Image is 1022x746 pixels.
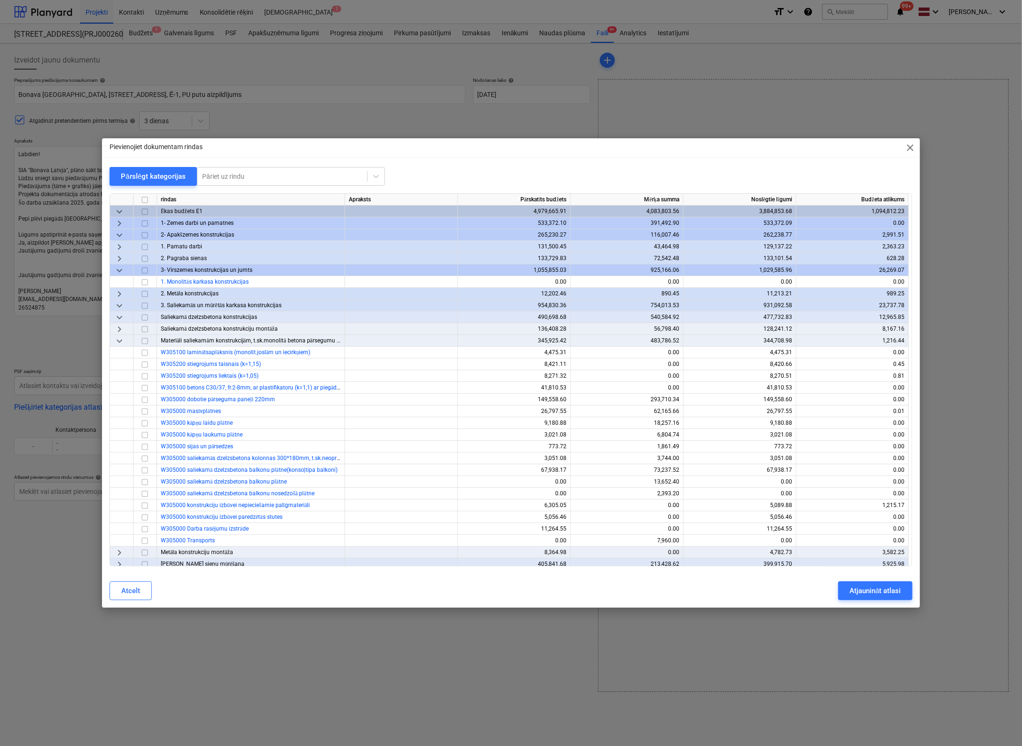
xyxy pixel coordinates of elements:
div: 0.00 [574,382,679,394]
div: 41,810.53 [462,382,566,394]
div: 0.00 [574,547,679,558]
a: W305000 kāpņu laidu plātne [161,420,233,426]
a: W305100 laminātsaplāksnis (monolīt.joslām un iecirkņiem) [161,349,310,356]
span: Nesošo sienu mūrēšana [161,561,244,567]
button: Pārslēgt kategorijas [110,167,197,186]
a: W305000 saliekamās dzelzsbetona kolonnas 300*180mm, t.sk.neoprēna starplikas [161,455,372,461]
span: 1. Monolītās karkasa konstrukcijas [161,278,249,285]
div: 3,021.08 [687,429,792,441]
div: 0.00 [462,276,566,288]
div: 8,167.16 [800,323,904,335]
div: 13,652.40 [574,476,679,488]
div: 133,729.83 [462,253,566,264]
div: 8,420.66 [687,358,792,370]
div: 490,698.68 [462,311,566,323]
div: 0.00 [800,441,904,452]
div: 262,238.77 [687,229,792,241]
div: 3,884,853.68 [687,206,792,217]
div: 11,264.55 [687,523,792,535]
div: 4,475.31 [462,347,566,358]
div: 62,165.66 [574,405,679,417]
div: 11,213.21 [687,288,792,300]
div: 2,363.23 [800,241,904,253]
a: W305000 dobotie pārseguma paneļi 220mm [161,396,275,403]
span: 3. Saliekamās un mūrētās karkasa konstrukcijas [161,302,282,309]
span: W305000 saliekamā dzelzsbetona balkonu plātne(konsoļtipa balkoni) [161,467,338,473]
div: 344,708.98 [687,335,792,347]
div: 399,915.70 [687,558,792,570]
span: 1. Pamatu darbi [161,243,202,250]
div: 0.00 [800,535,904,547]
span: Ēkas budžets E1 [161,208,203,214]
div: 5,056.46 [687,511,792,523]
div: 9,180.88 [687,417,792,429]
div: 43,464.98 [574,241,679,253]
div: 8,270.51 [687,370,792,382]
div: 26,797.55 [462,405,566,417]
div: 0.00 [800,464,904,476]
div: 345,925.42 [462,335,566,347]
div: 0.00 [800,394,904,405]
div: 0.00 [574,276,679,288]
div: 1,861.49 [574,441,679,452]
div: 0.00 [574,358,679,370]
div: 477,732.83 [687,311,792,323]
div: 1,215.17 [800,500,904,511]
div: 26,797.55 [687,405,792,417]
div: 133,101.54 [687,253,792,264]
button: Atcelt [110,581,152,600]
a: W305000 sijas un pārsedzes [161,443,233,450]
span: W305000 masīvplātnes [161,408,221,414]
div: 6,305.05 [462,500,566,511]
span: keyboard_arrow_right [114,547,125,558]
div: Pārslēgt kategorijas [121,170,186,183]
div: 0.01 [800,405,904,417]
span: Metāla konstrukciju montāža [161,549,233,556]
div: Pārskatīts budžets [458,194,571,206]
div: 128,241.12 [687,323,792,335]
div: 925,166.06 [574,264,679,276]
div: 18,257.16 [574,417,679,429]
div: 73,237.52 [574,464,679,476]
div: 0.00 [800,523,904,535]
div: 1,094,812.23 [800,206,904,217]
div: 931,092.58 [687,300,792,311]
div: 0.00 [800,347,904,358]
div: 773.72 [462,441,566,452]
span: 2. Pagraba sienas [161,255,207,262]
span: Saliekamā dzelzsbetona konstrukcijas [161,314,257,320]
a: W305000 saliekamā dzelzsbetona balkonu nosedzošā plātne [161,490,314,497]
div: 0.00 [800,276,904,288]
span: W305000 Transports [161,537,215,544]
div: 989.25 [800,288,904,300]
span: 3- Virszemes konstrukcijas un jumts [161,267,252,273]
div: 0.00 [800,452,904,464]
span: W305000 saliekamā dzelzsbetona balkonu plātne [161,478,287,485]
div: 954,830.36 [462,300,566,311]
div: 116,007.46 [574,229,679,241]
div: 2,393.20 [574,488,679,500]
div: 0.00 [574,523,679,535]
div: 9,180.88 [462,417,566,429]
div: 3,051.08 [462,452,566,464]
div: 890.45 [574,288,679,300]
div: 7,960.00 [574,535,679,547]
div: 4,782.73 [687,547,792,558]
div: 628.28 [800,253,904,264]
div: Budžeta atlikums [796,194,909,206]
a: W305000 kāpņu laukumu plātne [161,431,243,438]
span: keyboard_arrow_down [114,300,125,311]
div: 136,408.28 [462,323,566,335]
div: 67,938.17 [462,464,566,476]
div: 1,055,855.03 [462,264,566,276]
span: keyboard_arrow_right [114,253,125,264]
div: 754,013.53 [574,300,679,311]
div: 5,089.88 [687,500,792,511]
div: 391,492.90 [574,217,679,229]
span: 2- Apakšzemes konstrukcijas [161,231,234,238]
div: 0.00 [687,488,792,500]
